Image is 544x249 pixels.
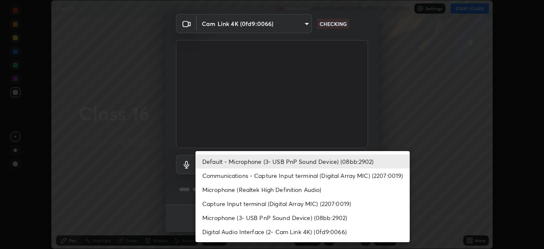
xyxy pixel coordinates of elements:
li: Communications - Capture Input terminal (Digital Array MIC) (2207:0019) [195,169,410,183]
li: Digital Audio Interface (2- Cam Link 4K) (0fd9:0066) [195,225,410,239]
li: Microphone (3- USB PnP Sound Device) (08bb:2902) [195,211,410,225]
li: Capture Input terminal (Digital Array MIC) (2207:0019) [195,197,410,211]
li: Default - Microphone (3- USB PnP Sound Device) (08bb:2902) [195,155,410,169]
li: Microphone (Realtek High Definition Audio) [195,183,410,197]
